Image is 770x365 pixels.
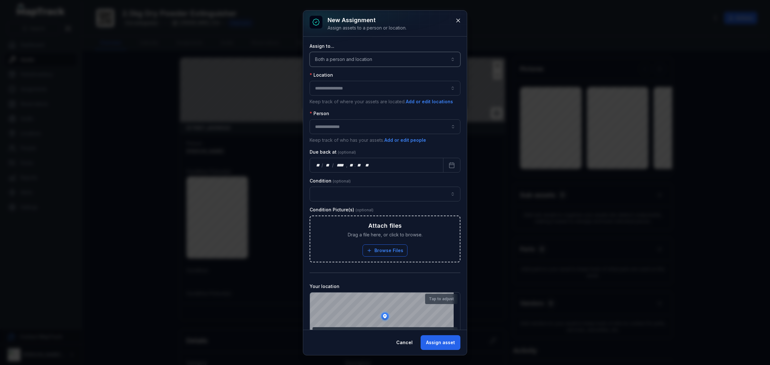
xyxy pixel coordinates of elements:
[310,149,356,155] label: Due back at
[334,162,346,168] div: year,
[421,335,460,350] button: Assign asset
[332,162,334,168] div: /
[356,162,363,168] div: minute,
[363,244,407,257] button: Browse Files
[348,162,355,168] div: hour,
[346,162,348,168] div: ,
[328,25,406,31] div: Assign assets to a person or location.
[443,158,460,173] button: Calendar
[310,72,333,78] label: Location
[406,98,453,105] button: Add or edit locations
[310,110,329,117] label: Person
[310,293,454,340] canvas: Map
[310,137,460,144] p: Keep track of who has your assets.
[310,178,351,184] label: Condition
[348,232,423,238] span: Drag a file here, or click to browse.
[355,162,356,168] div: :
[315,162,321,168] div: day,
[391,335,418,350] button: Cancel
[310,43,334,49] label: Assign to...
[321,162,324,168] div: /
[368,221,402,230] h3: Attach files
[310,98,460,105] p: Keep track of where your assets are located.
[310,52,460,67] button: Both a person and location
[310,119,460,134] input: assignment-add:person-label
[328,16,406,25] h3: New assignment
[324,162,332,168] div: month,
[384,137,426,144] button: Add or edit people
[310,207,373,213] label: Condition Picture(s)
[310,283,339,290] label: Your location
[364,162,371,168] div: am/pm,
[429,296,454,301] strong: Tap to adjust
